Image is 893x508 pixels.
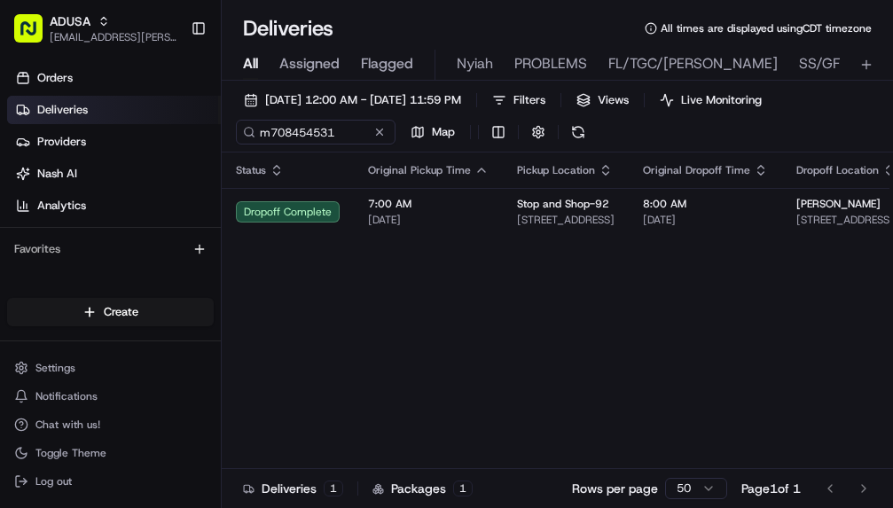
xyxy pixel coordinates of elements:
[517,213,615,227] span: [STREET_ADDRESS]
[681,92,762,108] span: Live Monitoring
[372,480,473,497] div: Packages
[35,474,72,488] span: Log out
[608,53,778,74] span: FL/TGC/[PERSON_NAME]
[796,163,879,177] span: Dropoff Location
[35,446,106,460] span: Toggle Theme
[598,92,629,108] span: Views
[7,441,214,465] button: Toggle Theme
[50,12,90,30] button: ADUSA
[361,53,413,74] span: Flagged
[37,102,88,118] span: Deliveries
[37,198,86,214] span: Analytics
[7,356,214,380] button: Settings
[7,298,214,326] button: Create
[37,70,73,86] span: Orders
[796,197,881,211] span: [PERSON_NAME]
[324,481,343,496] div: 1
[243,53,258,74] span: All
[35,361,75,375] span: Settings
[7,64,221,92] a: Orders
[432,124,455,140] span: Map
[7,160,221,188] a: Nash AI
[37,166,77,182] span: Nash AI
[799,53,840,74] span: SS/GF
[368,163,471,177] span: Original Pickup Time
[517,197,609,211] span: Stop and Shop-92
[104,304,138,320] span: Create
[517,163,595,177] span: Pickup Location
[7,384,214,409] button: Notifications
[37,134,86,150] span: Providers
[568,88,637,113] button: Views
[7,7,184,50] button: ADUSA[EMAIL_ADDRESS][PERSON_NAME][DOMAIN_NAME]
[643,197,768,211] span: 8:00 AM
[368,197,489,211] span: 7:00 AM
[243,14,333,43] h1: Deliveries
[35,389,98,403] span: Notifications
[652,88,770,113] button: Live Monitoring
[643,163,750,177] span: Original Dropoff Time
[572,480,658,497] p: Rows per page
[661,21,872,35] span: All times are displayed using CDT timezone
[236,88,469,113] button: [DATE] 12:00 AM - [DATE] 11:59 PM
[279,53,340,74] span: Assigned
[457,53,493,74] span: Nyiah
[513,92,545,108] span: Filters
[35,418,100,432] span: Chat with us!
[7,96,221,124] a: Deliveries
[7,191,221,220] a: Analytics
[265,92,461,108] span: [DATE] 12:00 AM - [DATE] 11:59 PM
[484,88,553,113] button: Filters
[368,213,489,227] span: [DATE]
[741,480,801,497] div: Page 1 of 1
[7,235,214,263] div: Favorites
[453,481,473,496] div: 1
[236,163,266,177] span: Status
[566,120,591,145] button: Refresh
[403,120,463,145] button: Map
[50,30,176,44] button: [EMAIL_ADDRESS][PERSON_NAME][DOMAIN_NAME]
[7,412,214,437] button: Chat with us!
[236,120,396,145] input: Type to search
[7,469,214,494] button: Log out
[243,480,343,497] div: Deliveries
[643,213,768,227] span: [DATE]
[514,53,587,74] span: PROBLEMS
[7,128,221,156] a: Providers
